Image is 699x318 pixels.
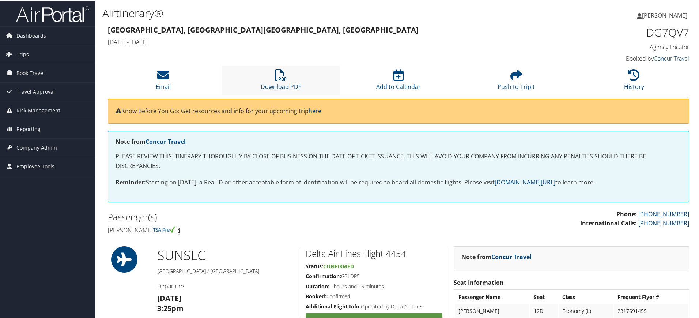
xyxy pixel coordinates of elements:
a: Concur Travel [654,54,689,62]
span: Trips [16,45,29,63]
h1: DG7QV7 [552,24,689,40]
td: 2317691455 [614,304,688,317]
img: tsa-precheck.png [153,225,177,232]
a: Push to Tripit [498,72,535,90]
h5: Operated by Delta Air Lines [306,302,442,310]
p: Starting on [DATE], a Real ID or other acceptable form of identification will be required to boar... [116,177,681,187]
strong: Status: [306,262,323,269]
a: here [309,106,321,114]
span: Risk Management [16,101,60,119]
h5: G3LDR5 [306,272,442,279]
h5: Confirmed [306,292,442,299]
strong: Phone: [616,209,637,217]
span: Employee Tools [16,157,54,175]
strong: [GEOGRAPHIC_DATA], [GEOGRAPHIC_DATA] [GEOGRAPHIC_DATA], [GEOGRAPHIC_DATA] [108,24,419,34]
strong: Duration: [306,282,329,289]
a: [PERSON_NAME] [637,4,695,26]
strong: [DATE] [157,292,181,302]
h5: [GEOGRAPHIC_DATA] / [GEOGRAPHIC_DATA] [157,267,294,274]
p: Know Before You Go: Get resources and info for your upcoming trip [116,106,681,115]
img: airportal-logo.png [16,5,89,22]
h5: 1 hours and 15 minutes [306,282,442,289]
strong: Seat Information [454,278,504,286]
td: 12D [530,304,558,317]
strong: 3:25pm [157,303,184,313]
a: Add to Calendar [376,72,421,90]
span: Dashboards [16,26,46,44]
span: Book Travel [16,63,45,82]
h1: SUN SLC [157,246,294,264]
a: Concur Travel [146,137,186,145]
th: Frequent Flyer # [614,290,688,303]
p: PLEASE REVIEW THIS ITINERARY THOROUGHLY BY CLOSE OF BUSINESS ON THE DATE OF TICKET ISSUANCE. THIS... [116,151,681,170]
span: [PERSON_NAME] [642,11,687,19]
th: Class [559,290,613,303]
strong: Confirmation: [306,272,341,279]
a: [DOMAIN_NAME][URL] [495,177,555,186]
a: [PHONE_NUMBER] [638,209,689,217]
span: Confirmed [323,262,354,269]
a: Download PDF [261,72,301,90]
a: History [624,72,644,90]
strong: Booked: [306,292,326,299]
th: Passenger Name [455,290,529,303]
h4: Booked by [552,54,689,62]
th: Seat [530,290,558,303]
strong: Note from [461,252,532,260]
strong: Reminder: [116,177,146,186]
td: [PERSON_NAME] [455,304,529,317]
strong: International Calls: [580,218,637,227]
a: Concur Travel [491,252,532,260]
h4: [PERSON_NAME] [108,225,393,233]
strong: Note from [116,137,186,145]
h4: Departure [157,281,294,289]
h2: Delta Air Lines Flight 4454 [306,247,442,259]
span: Reporting [16,119,41,138]
h1: Airtinerary® [102,5,497,20]
h4: [DATE] - [DATE] [108,37,541,45]
span: Company Admin [16,138,57,156]
a: [PHONE_NUMBER] [638,218,689,227]
a: Email [156,72,171,90]
strong: Additional Flight Info: [306,302,361,309]
h4: Agency Locator [552,42,689,50]
h2: Passenger(s) [108,210,393,222]
span: Travel Approval [16,82,55,100]
td: Economy (L) [559,304,613,317]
